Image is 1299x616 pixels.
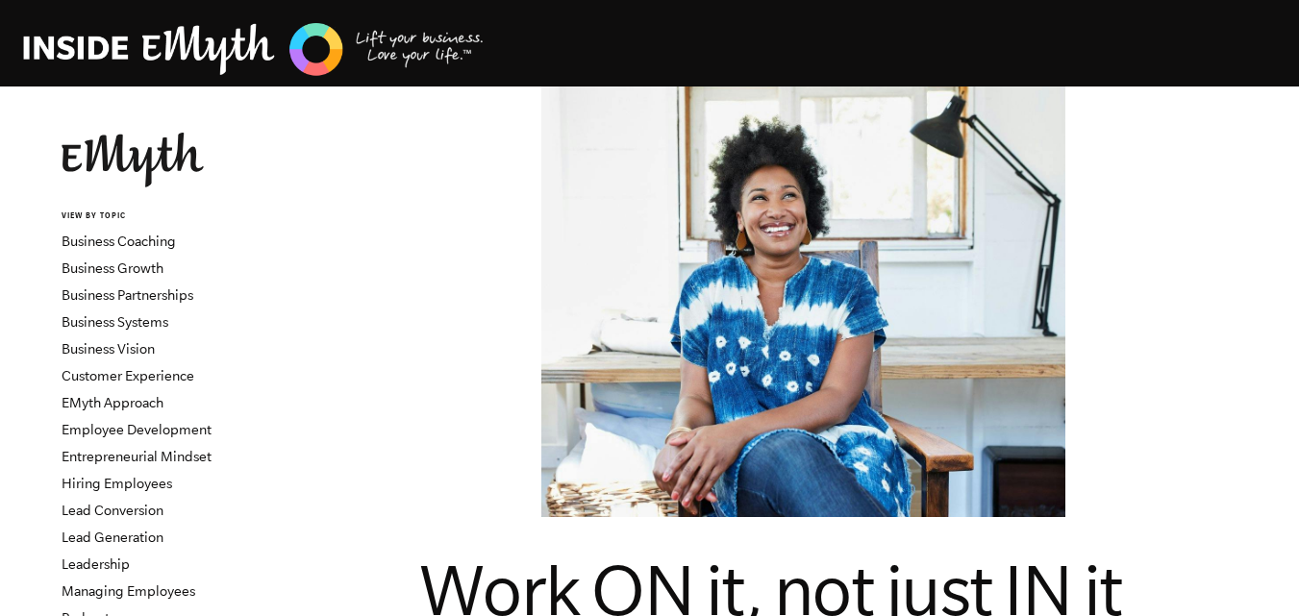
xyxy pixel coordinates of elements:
iframe: Chat Widget [1203,524,1299,616]
a: Customer Experience [62,368,194,383]
a: Leadership [62,556,130,572]
img: EMyth Business Coaching [23,20,485,79]
h6: VIEW BY TOPIC [62,210,293,223]
a: Lead Generation [62,530,163,545]
img: EMyth [62,133,204,187]
a: Business Coaching [62,234,176,249]
a: Employee Development [62,422,212,437]
a: Hiring Employees [62,476,172,491]
a: Managing Employees [62,583,195,599]
a: Business Partnerships [62,287,193,303]
a: EMyth Approach [62,395,163,410]
a: Lead Conversion [62,503,163,518]
a: Business Vision [62,341,155,357]
a: Business Growth [62,260,163,276]
a: Entrepreneurial Mindset [62,449,212,464]
a: Business Systems [62,314,168,330]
